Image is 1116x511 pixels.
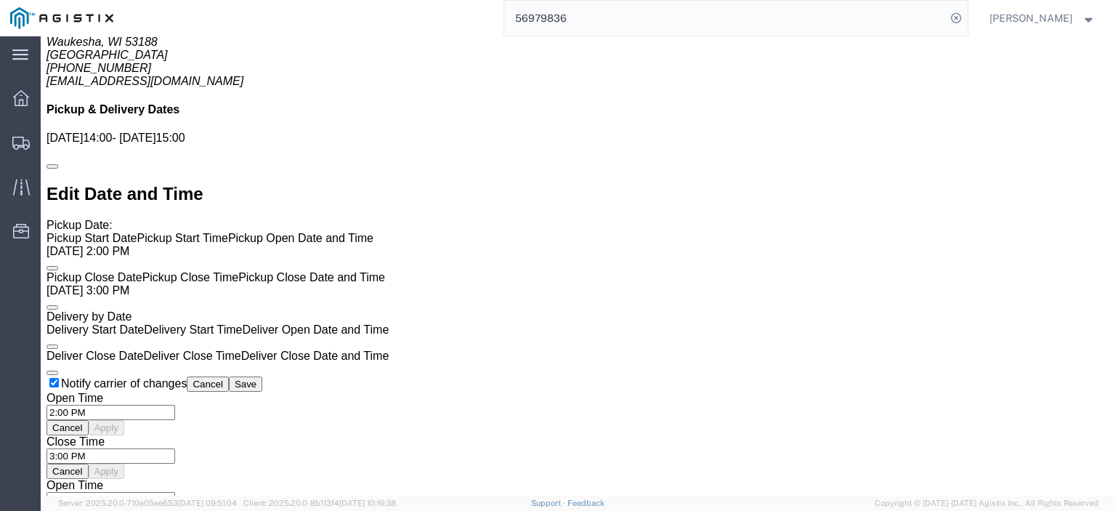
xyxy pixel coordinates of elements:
span: Jesse Jordan [990,10,1072,26]
span: Copyright © [DATE]-[DATE] Agistix Inc., All Rights Reserved [875,497,1099,510]
button: [PERSON_NAME] [989,9,1096,27]
span: Server: 2025.20.0-710e05ee653 [58,499,237,507]
span: [DATE] 10:16:38 [339,499,396,507]
iframe: FS Legacy Container [41,36,1116,496]
input: Search for shipment number, reference number [504,1,946,36]
img: logo [10,7,113,29]
span: [DATE] 09:51:04 [178,499,237,507]
span: Client: 2025.20.0-8b113f4 [243,499,396,507]
a: Support [531,499,567,507]
a: Feedback [567,499,604,507]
